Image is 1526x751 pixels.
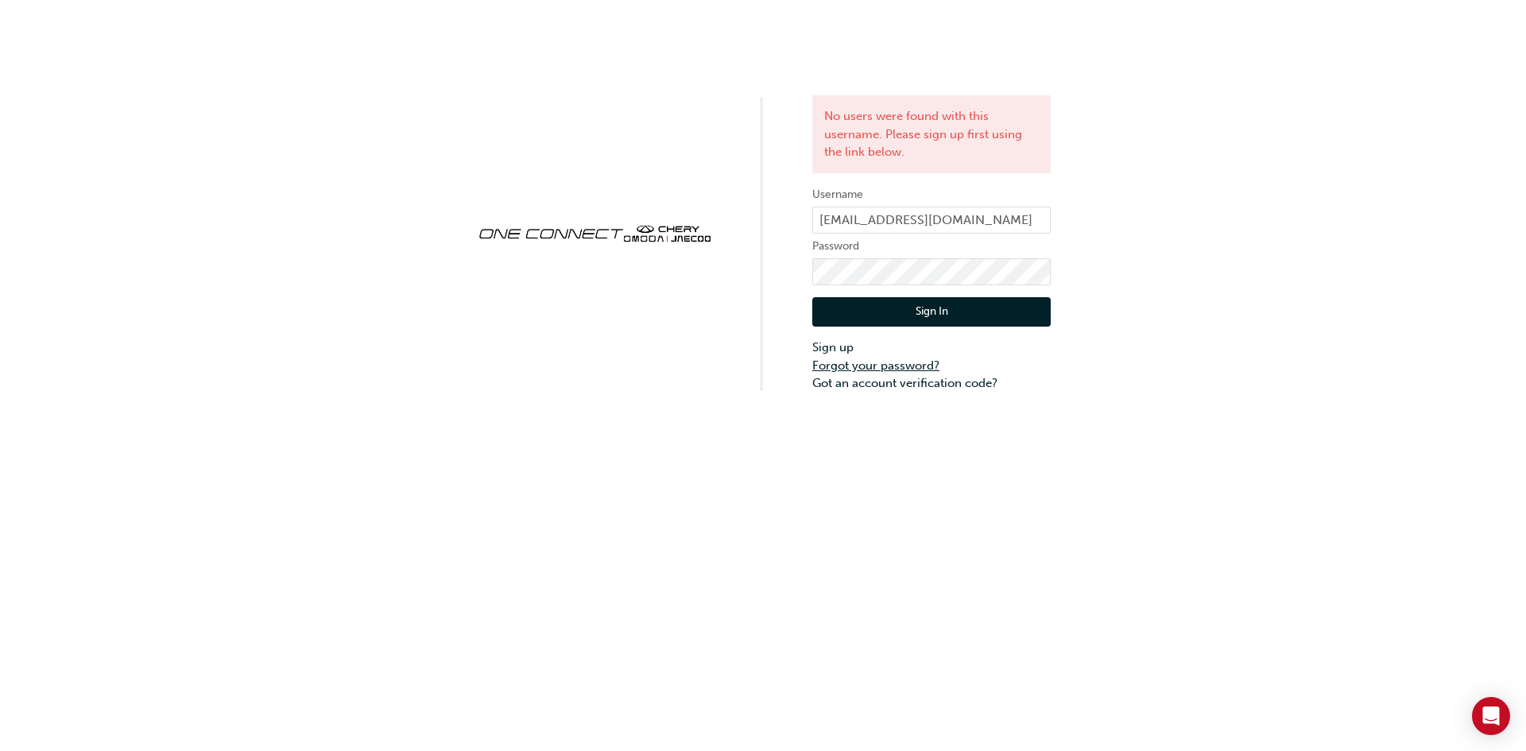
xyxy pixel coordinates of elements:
[1472,697,1510,735] div: Open Intercom Messenger
[812,297,1051,327] button: Sign In
[812,185,1051,204] label: Username
[812,374,1051,393] a: Got an account verification code?
[812,237,1051,256] label: Password
[812,95,1051,173] div: No users were found with this username. Please sign up first using the link below.
[812,339,1051,357] a: Sign up
[475,211,714,253] img: oneconnect
[812,207,1051,234] input: Username
[812,357,1051,375] a: Forgot your password?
